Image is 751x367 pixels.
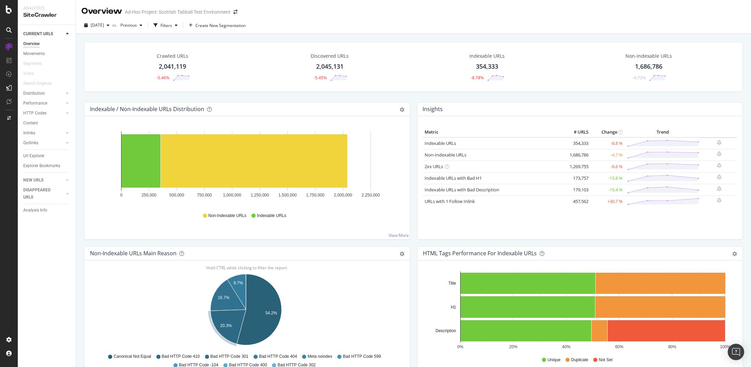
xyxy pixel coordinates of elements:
[23,30,53,38] div: CURRENT URLS
[308,354,332,359] span: Meta noindex
[23,139,38,147] div: Outlinks
[425,163,443,169] a: 2xx URLs
[23,60,49,67] a: Segments
[563,184,590,195] td: 179,103
[590,172,624,184] td: -15.8 %
[590,184,624,195] td: -15.4 %
[425,140,456,146] a: Indexable URLs
[90,250,177,257] div: Non-Indexable URLs Main Reason
[717,198,722,203] div: bell-plus
[509,344,517,349] text: 20%
[448,281,456,286] text: Title
[314,75,327,81] div: -5.45%
[23,5,70,11] div: Analytics
[251,193,269,198] text: 1,250,000
[343,354,381,359] span: Bad HTTP Code 599
[423,271,735,351] svg: A chart.
[23,187,64,201] a: DISAPPEARED URLS
[23,11,70,19] div: SiteCrawler
[425,187,499,193] a: Indexable URLs with Bad Description
[425,175,482,181] a: Indexable URLs with Bad H1
[334,193,352,198] text: 2,000,000
[615,344,623,349] text: 60%
[471,75,484,81] div: -8.78%
[220,323,232,328] text: 20.3%
[169,193,184,198] text: 500,000
[562,344,570,349] text: 40%
[195,23,246,28] span: Create New Segmentation
[90,271,402,351] svg: A chart.
[186,20,248,31] button: Create New Segmentation
[563,161,590,172] td: 1,269,755
[23,130,35,137] div: Inlinks
[476,62,498,71] div: 354,333
[590,127,624,137] th: Change
[23,80,52,87] div: Search Engines
[590,149,624,161] td: -4.7 %
[125,9,231,15] div: Ad-Hoc Project: Scottish Tabloid Test Environment
[266,311,277,315] text: 54.2%
[590,195,624,207] td: +30.7 %
[23,100,47,107] div: Performance
[633,75,646,81] div: -4.73%
[717,163,722,168] div: bell-plus
[732,252,737,256] div: gear
[142,193,157,198] text: 250,000
[717,140,722,145] div: bell-plus
[400,252,404,256] div: gear
[23,100,64,107] a: Performance
[90,127,402,206] svg: A chart.
[400,107,404,112] div: gear
[668,344,676,349] text: 80%
[23,130,64,137] a: Inlinks
[259,354,297,359] span: Bad HTTP Code 404
[160,23,172,28] div: Filters
[389,232,409,238] a: View More
[563,149,590,161] td: 1,686,786
[279,193,297,198] text: 1,500,000
[23,30,64,38] a: CURRENT URLS
[120,193,122,198] text: 0
[311,53,349,59] div: Discovered URLs
[423,250,537,257] div: HTML Tags Performance for Indexable URLs
[625,53,672,59] div: Non-Indexable URLs
[717,151,722,157] div: bell-plus
[81,5,122,17] div: Overview
[23,110,64,117] a: HTTP Codes
[563,127,590,137] th: # URLS
[23,80,59,87] a: Search Engines
[23,152,71,160] a: Url Explorer
[208,213,246,219] span: Non-Indexable URLs
[362,193,380,198] text: 2,250,000
[23,50,71,57] a: Movements
[118,20,145,31] button: Previous
[233,10,237,14] div: arrow-right-arrow-left
[635,62,662,71] div: 1,686,786
[23,139,64,147] a: Outlinks
[23,120,71,127] a: Content
[23,90,45,97] div: Distribution
[23,152,44,160] div: Url Explorer
[720,344,730,349] text: 100%
[218,295,230,300] text: 16.7%
[451,305,456,310] text: H1
[717,186,722,191] div: bell-plus
[717,174,722,180] div: bell-plus
[159,62,186,71] div: 2,041,119
[435,328,456,333] text: Description
[23,110,47,117] div: HTTP Codes
[306,193,325,198] text: 1,750,000
[210,354,248,359] span: Bad HTTP Code 301
[23,60,42,67] div: Segments
[81,20,112,31] button: [DATE]
[118,22,137,28] span: Previous
[599,357,612,363] span: Not Set
[23,50,45,57] div: Movements
[23,162,71,169] a: Explorer Bookmarks
[425,152,466,158] a: Non-Indexable URLs
[423,127,563,137] th: Metric
[423,105,443,114] h4: Insights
